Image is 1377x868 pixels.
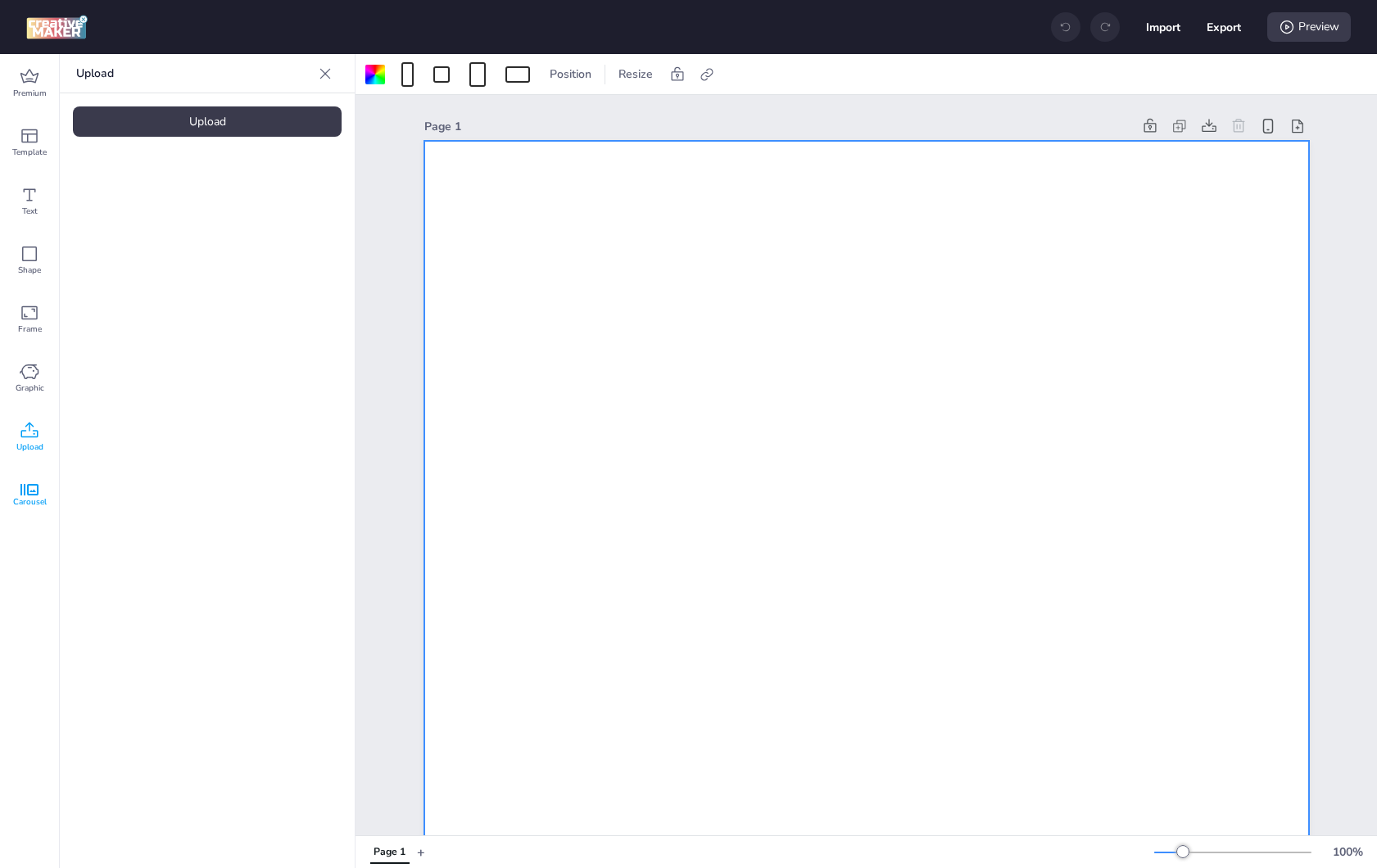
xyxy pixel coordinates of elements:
span: Premium [13,87,47,100]
span: Template [12,146,47,159]
span: Shape [18,264,41,277]
div: Page 1 [424,118,1132,135]
button: + [417,838,425,866]
span: Graphic [16,382,44,395]
img: logo Creative Maker [26,15,88,39]
button: Import [1146,10,1180,44]
span: Frame [18,323,42,336]
div: Upload [73,106,342,137]
span: Carousel [13,495,47,509]
div: 100 % [1328,843,1367,861]
span: Position [546,66,595,83]
p: Upload [76,54,312,93]
div: Tabs [362,838,417,866]
span: Upload [16,441,43,454]
div: Preview [1267,12,1351,42]
button: Export [1207,10,1241,44]
span: Text [22,205,38,218]
span: Resize [615,66,656,83]
div: Page 1 [374,845,405,860]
